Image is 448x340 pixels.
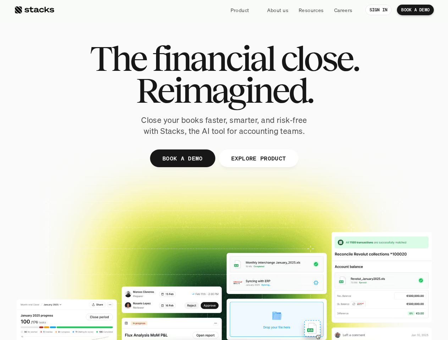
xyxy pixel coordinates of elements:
[90,42,146,74] span: The
[401,7,430,12] p: BOOK A DEMO
[152,42,275,74] span: financial
[397,5,434,15] a: BOOK A DEMO
[231,153,286,163] p: EXPLORE PRODUCT
[162,153,203,163] p: BOOK A DEMO
[299,6,324,14] p: Resources
[370,7,388,12] p: SIGN IN
[135,74,313,106] span: Reimagined.
[267,6,288,14] p: About us
[135,115,313,137] p: Close your books faster, smarter, and risk-free with Stacks, the AI tool for accounting teams.
[330,4,357,16] a: Careers
[365,5,392,15] a: SIGN IN
[150,149,215,167] a: BOOK A DEMO
[263,4,293,16] a: About us
[219,149,298,167] a: EXPLORE PRODUCT
[334,6,353,14] p: Careers
[281,42,359,74] span: close.
[294,4,328,16] a: Resources
[231,6,249,14] p: Product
